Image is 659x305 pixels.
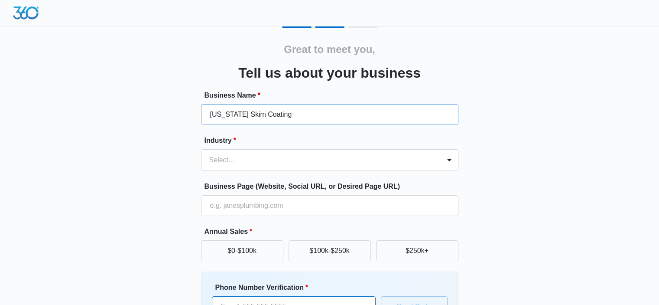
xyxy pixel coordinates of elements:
[238,62,421,83] h3: Tell us about your business
[205,181,462,192] label: Business Page (Website, Social URL, or Desired Page URL)
[215,282,379,293] label: Phone Number Verification
[201,104,458,125] input: e.g. Jane's Plumbing
[201,240,283,261] button: $0-$100k
[376,240,458,261] button: $250k+
[201,195,458,216] input: e.g. janesplumbing.com
[289,240,371,261] button: $100k-$250k
[205,135,462,146] label: Industry
[205,90,462,101] label: Business Name
[205,226,462,237] label: Annual Sales
[284,42,375,57] h2: Great to meet you,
